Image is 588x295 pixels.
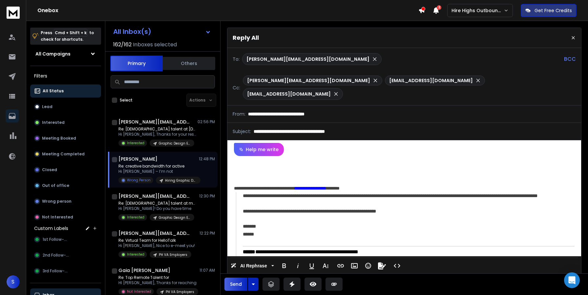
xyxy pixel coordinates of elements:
[376,259,388,272] button: Signature
[165,178,197,183] p: Hiring Graphic Designers
[108,25,216,38] button: All Inbox(s)
[127,178,151,183] p: Wrong Person
[42,199,72,204] p: Wrong person
[199,231,215,236] p: 12:22 PM
[233,111,245,117] p: From:
[118,275,197,280] p: Re: Top Remote Talent for
[30,211,101,224] button: Not Interested
[118,238,195,243] p: Re: Virtual Team for HelloTalk
[521,4,577,17] button: Get Free Credits
[118,243,195,248] p: Hi [PERSON_NAME], Nice to e-meet you!
[30,147,101,161] button: Meeting Completed
[34,225,68,232] h3: Custom Labels
[118,156,157,162] h1: [PERSON_NAME]
[127,215,144,220] p: Interested
[43,88,64,94] p: All Status
[127,141,144,146] p: Interested
[118,169,197,174] p: Hi [PERSON_NAME] – I’m not
[163,56,215,71] button: Others
[37,7,418,14] h1: Onebox
[30,132,101,145] button: Meeting Booked
[233,84,240,91] p: Cc:
[54,29,88,36] span: Cmd + Shift + k
[43,253,71,258] span: 2nd Follow-up
[199,268,215,273] p: 11:07 AM
[118,280,197,285] p: HI [PERSON_NAME], Thanks for reaching
[247,77,370,84] p: [PERSON_NAME][EMAIL_ADDRESS][DOMAIN_NAME]
[118,267,170,274] h1: Gaia [PERSON_NAME]
[42,215,73,220] p: Not Interested
[247,91,331,97] p: [EMAIL_ADDRESS][DOMAIN_NAME]
[30,47,101,60] button: All Campaigns
[30,264,101,278] button: 3rd Follow-up
[30,249,101,262] button: 2nd Follow-up
[118,201,197,206] p: Re: [DEMOGRAPHIC_DATA] talent at mobilads?
[30,233,101,246] button: 1st Follow-up
[30,84,101,98] button: All Status
[42,136,76,141] p: Meeting Booked
[133,41,177,49] h3: Inboxes selected
[239,263,268,269] span: AI Rephrase
[30,195,101,208] button: Wrong person
[43,237,69,242] span: 1st Follow-up
[246,56,369,62] p: [PERSON_NAME][EMAIL_ADDRESS][DOMAIN_NAME]
[7,275,20,288] button: S
[199,193,215,199] p: 12:30 PM
[118,230,191,237] h1: [PERSON_NAME][EMAIL_ADDRESS][DOMAIN_NAME] +1
[334,259,347,272] button: Insert Link (⌘K)
[43,268,70,274] span: 3rd Follow-up
[348,259,361,272] button: Insert Image (⌘P)
[42,120,65,125] p: Interested
[362,259,374,272] button: Emoticons
[391,259,403,272] button: Code View
[113,28,151,35] h1: All Inbox(s)
[42,167,57,172] p: Closed
[234,143,284,156] button: Help me write
[127,289,151,294] p: Not Interested
[120,98,133,103] label: Select
[233,56,240,62] p: To:
[127,252,144,257] p: Interested
[42,183,69,188] p: Out of office
[118,164,197,169] p: Re: creative bandwidth for active
[564,55,576,63] p: BCC
[30,71,101,80] h3: Filters
[159,141,190,146] p: Graphic Design Employers
[113,41,132,49] span: 162 / 162
[118,119,191,125] h1: [PERSON_NAME][EMAIL_ADDRESS][DOMAIN_NAME]
[42,104,52,109] p: Lead
[118,126,197,132] p: Re: [DEMOGRAPHIC_DATA] talent at [DOMAIN_NAME]?
[7,7,20,19] img: logo
[35,51,71,57] h1: All Campaigns
[233,33,259,42] p: Reply All
[41,30,94,43] p: Press to check for shortcuts.
[159,215,190,220] p: Graphic Design Employers
[118,193,191,199] h1: [PERSON_NAME][EMAIL_ADDRESS][DOMAIN_NAME]
[278,259,290,272] button: Bold (⌘B)
[535,7,572,14] p: Get Free Credits
[159,252,187,257] p: PH VA Employers
[42,151,85,157] p: Meeting Completed
[564,272,580,288] div: Open Intercom Messenger
[229,259,275,272] button: AI Rephrase
[118,132,197,137] p: Hi [PERSON_NAME], Thanks for your response!
[166,289,194,294] p: PH VA Employers
[437,5,441,10] span: 2
[305,259,318,272] button: Underline (⌘U)
[30,116,101,129] button: Interested
[198,119,215,125] p: 02:56 PM
[118,206,197,211] p: Hi [PERSON_NAME]! Do you have time
[292,259,304,272] button: Italic (⌘I)
[199,156,215,162] p: 12:48 PM
[30,100,101,113] button: Lead
[30,179,101,192] button: Out of office
[451,7,504,14] p: Hire Highs Outbound Engine
[319,259,332,272] button: More Text
[110,56,163,71] button: Primary
[30,163,101,176] button: Closed
[389,77,473,84] p: [EMAIL_ADDRESS][DOMAIN_NAME]
[233,128,251,135] p: Subject:
[224,278,247,291] button: Send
